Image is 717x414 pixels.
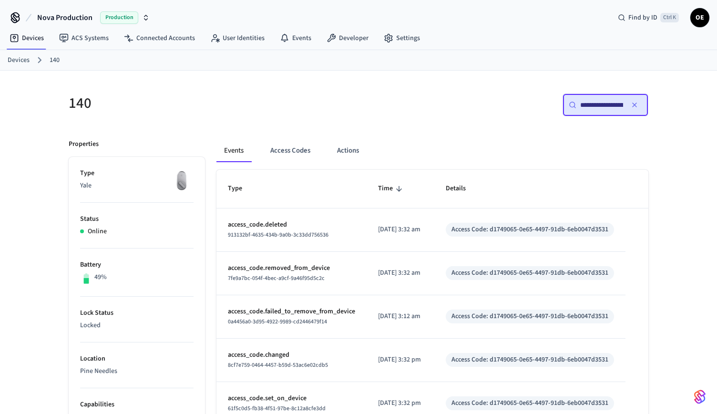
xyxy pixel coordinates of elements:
a: 140 [50,55,60,65]
p: Capabilities [80,400,194,410]
span: 7fe9a7bc-054f-4bec-a9cf-9a46f95d5c2c [228,274,325,282]
a: Developer [319,30,376,47]
h5: 140 [69,93,353,113]
p: Pine Needles [80,366,194,376]
div: Access Code: d1749065-0e65-4497-91db-6eb0047d3531 [451,225,608,235]
p: Lock Status [80,308,194,318]
span: Production [100,11,138,24]
div: Access Code: d1749065-0e65-4497-91db-6eb0047d3531 [451,398,608,408]
div: Access Code: d1749065-0e65-4497-91db-6eb0047d3531 [451,355,608,365]
button: OE [690,8,709,27]
img: SeamLogoGradient.69752ec5.svg [694,389,706,404]
a: Events [272,30,319,47]
p: Status [80,214,194,224]
a: Settings [376,30,428,47]
p: Properties [69,139,99,149]
a: Connected Accounts [116,30,203,47]
p: access_code.deleted [228,220,355,230]
span: Nova Production [37,12,92,23]
p: [DATE] 3:32 pm [378,355,423,365]
div: ant example [216,139,648,162]
p: 49% [94,272,107,282]
span: OE [691,9,708,26]
p: Location [80,354,194,364]
p: Yale [80,181,194,191]
div: Access Code: d1749065-0e65-4497-91db-6eb0047d3531 [451,268,608,278]
span: Ctrl K [660,13,679,22]
button: Actions [329,139,367,162]
p: [DATE] 3:32 am [378,268,423,278]
a: ACS Systems [51,30,116,47]
p: [DATE] 3:32 pm [378,398,423,408]
button: Access Codes [263,139,318,162]
p: Type [80,168,194,178]
p: access_code.removed_from_device [228,263,355,273]
span: Type [228,181,255,196]
span: 913132bf-4635-434b-9a0b-3c33dd756536 [228,231,328,239]
p: Online [88,227,107,237]
a: Devices [8,55,30,65]
span: 8cf7e759-0464-4457-b59d-53ac6e02cdb5 [228,361,328,369]
span: Find by ID [628,13,657,22]
span: 0a4456a0-3d95-4922-9989-cd2446479f14 [228,318,327,326]
a: Devices [2,30,51,47]
div: Access Code: d1749065-0e65-4497-91db-6eb0047d3531 [451,311,608,321]
p: [DATE] 3:12 am [378,311,423,321]
span: Details [446,181,478,196]
a: User Identities [203,30,272,47]
p: Battery [80,260,194,270]
p: Locked [80,321,194,331]
button: Events [216,139,251,162]
span: Time [378,181,405,196]
span: 61f5c0d5-fb38-4f51-97be-8c12a8cfe3dd [228,404,326,413]
p: access_code.failed_to_remove_from_device [228,307,355,317]
p: [DATE] 3:32 am [378,225,423,235]
p: access_code.set_on_device [228,393,355,404]
img: August Wifi Smart Lock 3rd Gen, Silver, Front [170,168,194,192]
p: access_code.changed [228,350,355,360]
div: Find by IDCtrl K [610,9,686,26]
